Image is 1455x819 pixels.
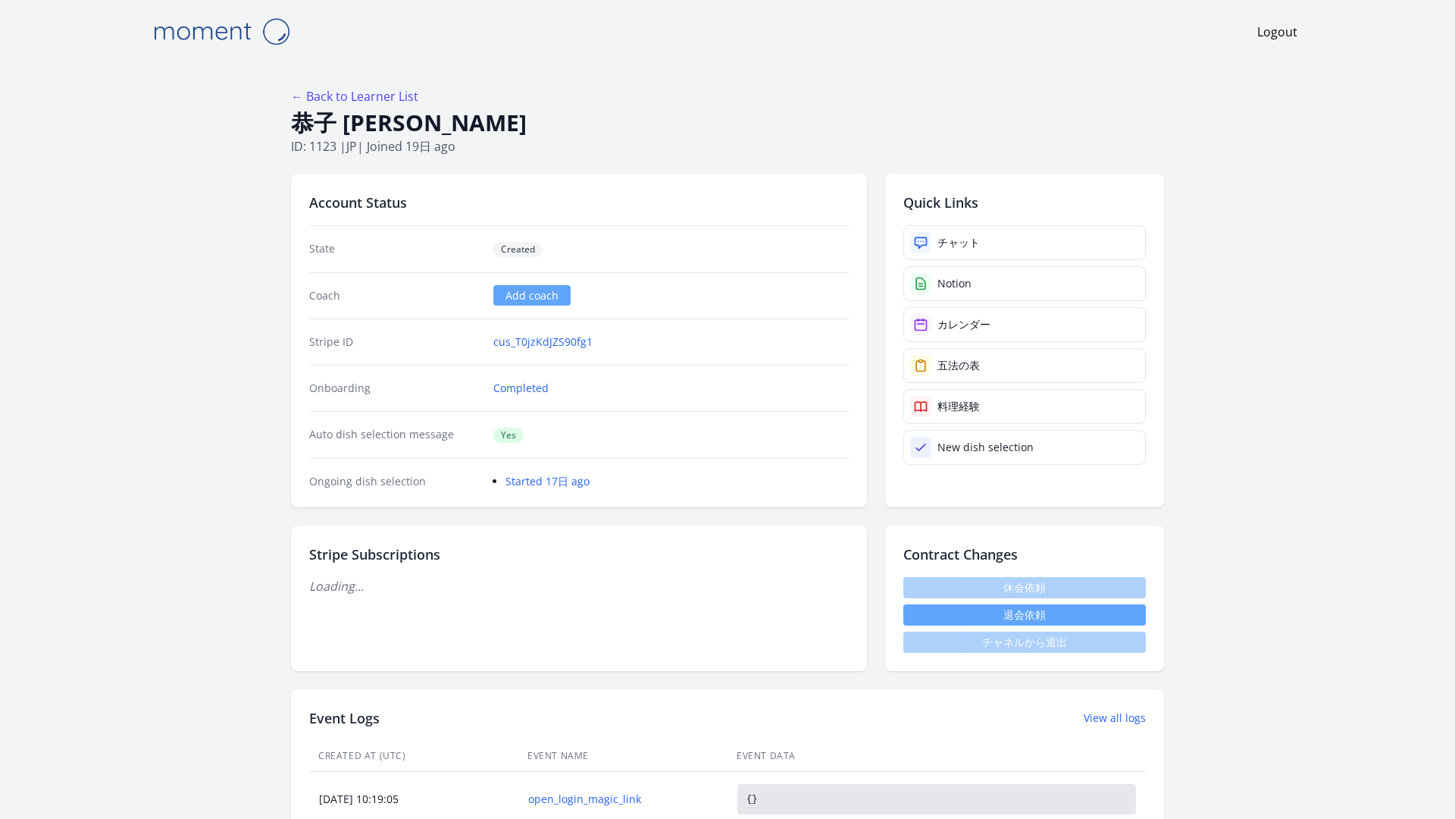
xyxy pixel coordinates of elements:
[310,792,518,807] div: [DATE] 10:19:05
[903,577,1146,598] span: 休会依頼
[727,741,1146,772] th: Event Data
[903,266,1146,301] a: Notion
[903,604,1146,626] button: 退会依頼
[528,792,718,807] a: open_login_magic_link
[493,285,571,306] a: Add coach
[903,389,1146,424] a: 料理経験
[493,428,524,443] span: Yes
[309,544,849,565] h2: Stripe Subscriptions
[937,440,1034,455] div: New dish selection
[903,225,1146,260] a: チャット
[903,632,1146,653] span: チャネルから退出
[903,544,1146,565] h2: Contract Changes
[493,242,543,257] span: Created
[493,381,549,396] a: Completed
[291,88,418,105] a: ← Back to Learner List
[309,381,481,396] dt: Onboarding
[937,317,990,332] div: カレンダー
[309,577,849,595] p: Loading...
[903,348,1146,383] a: 五法の表
[309,288,481,303] dt: Coach
[145,12,297,51] img: Moment
[309,474,481,489] dt: Ongoing dish selection
[903,307,1146,342] a: カレンダー
[937,235,980,250] div: チャット
[937,399,980,414] div: 料理経験
[937,358,980,373] div: 五法の表
[737,784,1136,814] pre: {}
[1084,711,1146,726] a: View all logs
[346,138,357,155] span: jp
[1257,23,1297,41] a: Logout
[291,108,1164,137] h1: 恭子 [PERSON_NAME]
[518,741,727,772] th: Event Name
[309,427,481,443] dt: Auto dish selection message
[309,192,849,213] h2: Account Status
[903,192,1146,213] h2: Quick Links
[903,430,1146,465] a: New dish selection
[493,334,593,350] a: cus_T0jzKdJZS90fg1
[309,741,518,772] th: Created At (UTC)
[937,276,972,291] div: Notion
[309,708,380,729] h2: Event Logs
[505,474,590,488] a: Started 17日 ago
[291,137,1164,155] p: ID: 1123 | | Joined 19日 ago
[309,334,481,350] dt: Stripe ID
[309,241,481,257] dt: State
